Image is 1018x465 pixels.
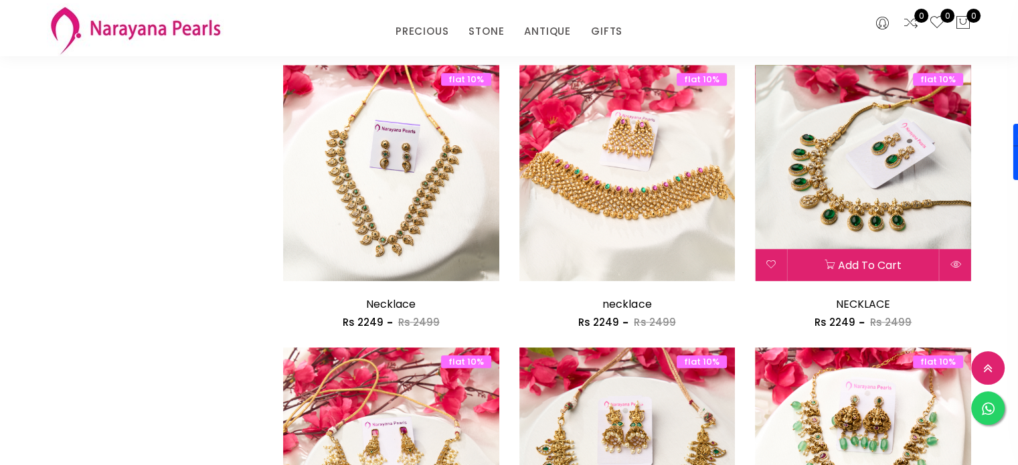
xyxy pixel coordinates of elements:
a: STONE [469,21,504,41]
a: NECKLACE [836,296,890,312]
span: Rs 2499 [870,315,912,329]
span: 0 [966,9,981,23]
a: necklace [602,296,651,312]
button: 0 [955,15,971,32]
a: ANTIQUE [524,21,571,41]
span: flat 10% [913,355,963,368]
button: Quick View [940,249,971,281]
span: Rs 2249 [343,315,384,329]
span: flat 10% [913,73,963,86]
button: Add to cart [787,249,939,281]
button: Add to wishlist [755,249,786,281]
span: Rs 2249 [815,315,855,329]
a: Necklace [366,296,416,312]
span: 0 [914,9,928,23]
span: flat 10% [677,355,727,368]
a: 0 [929,15,945,32]
a: 0 [903,15,919,32]
span: flat 10% [441,73,491,86]
span: Rs 2499 [634,315,675,329]
span: Rs 2249 [578,315,619,329]
span: flat 10% [677,73,727,86]
span: flat 10% [441,355,491,368]
a: PRECIOUS [396,21,448,41]
span: 0 [940,9,954,23]
span: Rs 2499 [398,315,440,329]
a: GIFTS [591,21,622,41]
